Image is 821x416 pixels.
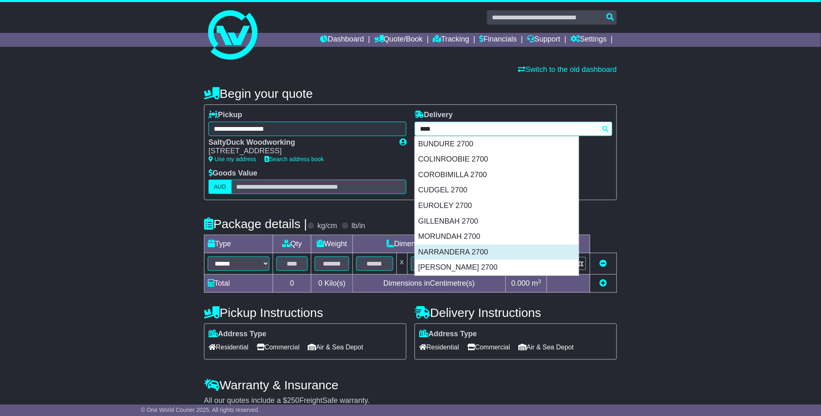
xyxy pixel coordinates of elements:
[415,214,579,229] div: GILLENBAH 2700
[311,275,353,293] td: Kilo(s)
[204,306,406,319] h4: Pickup Instructions
[209,169,257,178] label: Goods Value
[257,341,299,354] span: Commercial
[311,235,353,253] td: Weight
[204,235,273,253] td: Type
[353,275,506,293] td: Dimensions in Centimetre(s)
[209,147,391,156] div: [STREET_ADDRESS]
[415,111,453,120] label: Delivery
[600,259,607,268] a: Remove this item
[600,279,607,287] a: Add new item
[209,180,232,194] label: AUD
[415,306,617,319] h4: Delivery Instructions
[518,65,617,74] a: Switch to the old dashboard
[467,341,510,354] span: Commercial
[415,183,579,198] div: CUDGEL 2700
[204,378,617,392] h4: Warranty & Insurance
[353,235,506,253] td: Dimensions (L x W x H)
[527,33,561,47] a: Support
[273,235,311,253] td: Qty
[419,341,459,354] span: Residential
[480,33,517,47] a: Financials
[204,217,307,231] h4: Package details |
[415,245,579,260] div: NARRANDERA 2700
[415,167,579,183] div: COROBIMILLA 2700
[204,396,617,405] div: All our quotes include a $ FreightSafe warranty.
[204,275,273,293] td: Total
[374,33,423,47] a: Quote/Book
[511,279,530,287] span: 0.000
[209,330,267,339] label: Address Type
[415,152,579,167] div: COLINROOBIE 2700
[538,278,541,284] sup: 3
[352,222,365,231] label: lb/in
[209,341,248,354] span: Residential
[287,396,299,404] span: 250
[141,407,260,413] span: © One World Courier 2025. All rights reserved.
[204,87,617,100] h4: Begin your quote
[519,341,574,354] span: Air & Sea Depot
[264,156,324,162] a: Search address book
[419,330,477,339] label: Address Type
[532,279,541,287] span: m
[273,275,311,293] td: 0
[397,253,407,275] td: x
[415,136,579,152] div: BUNDURE 2700
[433,33,469,47] a: Tracking
[318,222,337,231] label: kg/cm
[415,122,612,136] typeahead: Please provide city
[318,279,322,287] span: 0
[308,341,364,354] span: Air & Sea Depot
[415,260,579,275] div: [PERSON_NAME] 2700
[209,138,391,147] div: SaltyDuck Woodworking
[571,33,607,47] a: Settings
[320,33,364,47] a: Dashboard
[415,198,579,214] div: EUROLEY 2700
[415,229,579,245] div: MORUNDAH 2700
[209,156,256,162] a: Use my address
[209,111,242,120] label: Pickup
